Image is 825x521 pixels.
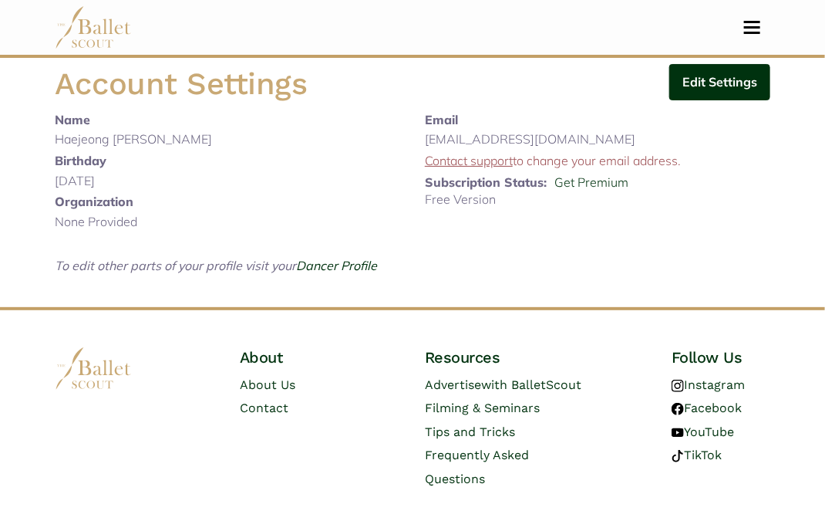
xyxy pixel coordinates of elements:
img: logo [55,347,132,390]
a: Dancer Profile [296,258,377,273]
a: Filming & Seminars [425,401,540,415]
a: Advertisewith BalletScout [425,377,581,392]
a: TikTok [672,448,722,462]
b: Email [425,112,458,127]
b: Subscription Status: [425,174,547,190]
a: Facebook [672,401,742,415]
h1: Account Settings [55,64,307,104]
a: Instagram [672,377,745,392]
img: tiktok logo [672,450,684,462]
p: [DATE] [55,171,400,191]
a: Contact support [425,153,513,168]
a: YouTube [672,425,734,439]
img: instagram logo [672,380,684,392]
h4: Follow Us [672,347,770,367]
img: facebook logo [672,403,684,415]
a: Tips and Tricks [425,425,515,439]
p: to change your email address. [425,151,770,171]
p: Free Version [425,190,770,210]
button: Edit Settings [669,64,770,100]
a: About Us [240,377,295,392]
p: None Provided [55,212,400,232]
img: youtube logo [672,427,684,439]
p: [EMAIL_ADDRESS][DOMAIN_NAME] [425,130,770,150]
span: [PERSON_NAME] [113,131,212,147]
a: Contact [240,401,288,415]
b: Name [55,112,90,127]
button: Toggle navigation [734,20,770,35]
h4: About [240,347,338,367]
a: Get Premium [554,174,628,190]
i: To edit other parts of your profile visit your [55,258,377,273]
span: with BalletScout [481,377,581,392]
b: Organization [55,194,133,209]
span: Haejeong [55,131,109,147]
h4: Resources [425,347,585,367]
b: Birthday [55,153,106,168]
a: Frequently Asked Questions [425,448,529,485]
